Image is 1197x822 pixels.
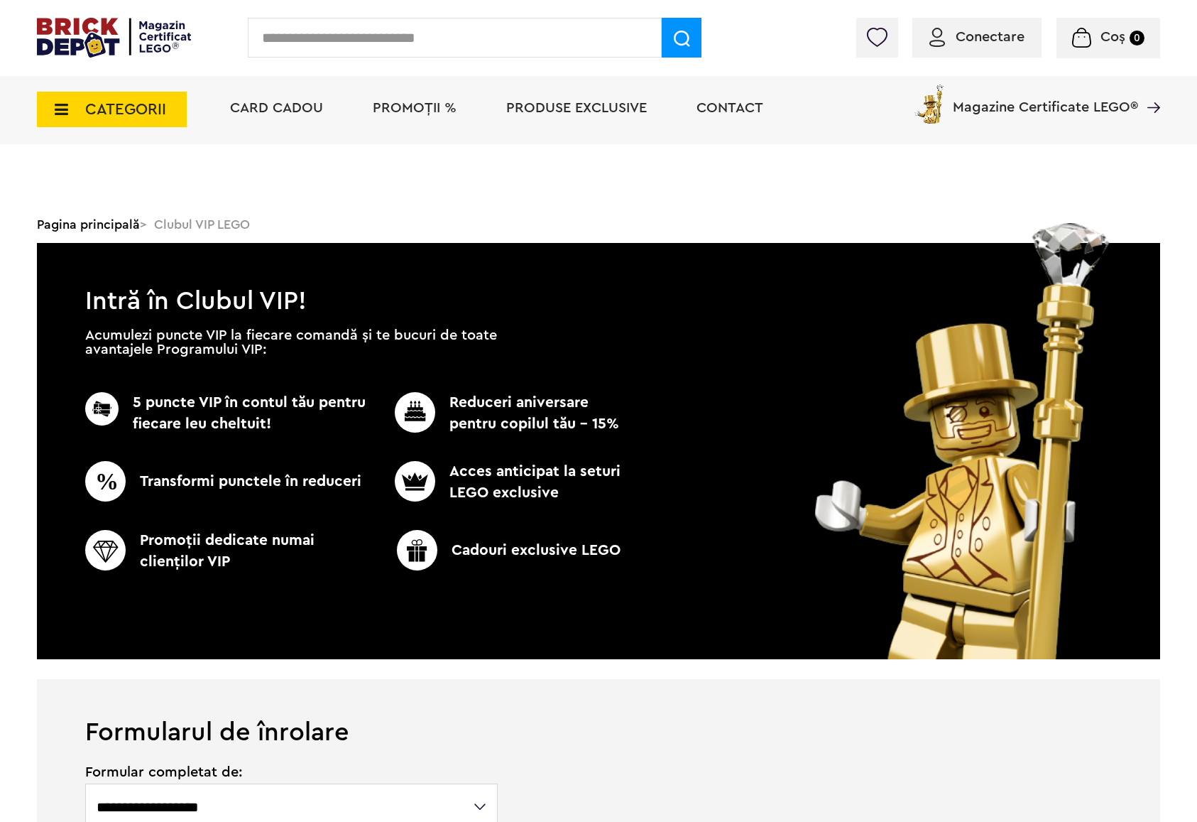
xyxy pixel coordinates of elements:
[37,243,1160,308] h1: Intră în Clubul VIP!
[85,461,371,502] p: Transformi punctele în reduceri
[506,101,647,115] a: Produse exclusive
[85,530,126,570] img: CC_BD_Green_chek_mark
[85,102,166,117] span: CATEGORII
[397,530,437,570] img: CC_BD_Green_chek_mark
[85,392,119,426] img: CC_BD_Green_chek_mark
[929,30,1024,44] a: Conectare
[395,392,435,433] img: CC_BD_Green_chek_mark
[373,101,457,115] a: PROMOȚII %
[366,530,652,570] p: Cadouri exclusive LEGO
[85,328,497,357] p: Acumulezi puncte VIP la fiecare comandă și te bucuri de toate avantajele Programului VIP:
[371,392,625,435] p: Reduceri aniversare pentru copilul tău - 15%
[696,101,763,115] a: Contact
[37,679,1160,745] h1: Formularul de înrolare
[85,392,371,435] p: 5 puncte VIP în contul tău pentru fiecare leu cheltuit!
[1130,31,1144,45] small: 0
[795,223,1131,659] img: vip_page_image
[85,461,126,502] img: CC_BD_Green_chek_mark
[1138,82,1160,96] a: Magazine Certificate LEGO®
[85,530,371,573] p: Promoţii dedicate numai clienţilor VIP
[371,461,625,504] p: Acces anticipat la seturi LEGO exclusive
[37,218,140,231] a: Pagina principală
[953,82,1138,114] span: Magazine Certificate LEGO®
[85,765,499,779] span: Formular completat de:
[230,101,323,115] a: Card Cadou
[37,206,1160,243] div: > Clubul VIP LEGO
[956,30,1024,44] span: Conectare
[1100,30,1125,44] span: Coș
[395,461,435,502] img: CC_BD_Green_chek_mark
